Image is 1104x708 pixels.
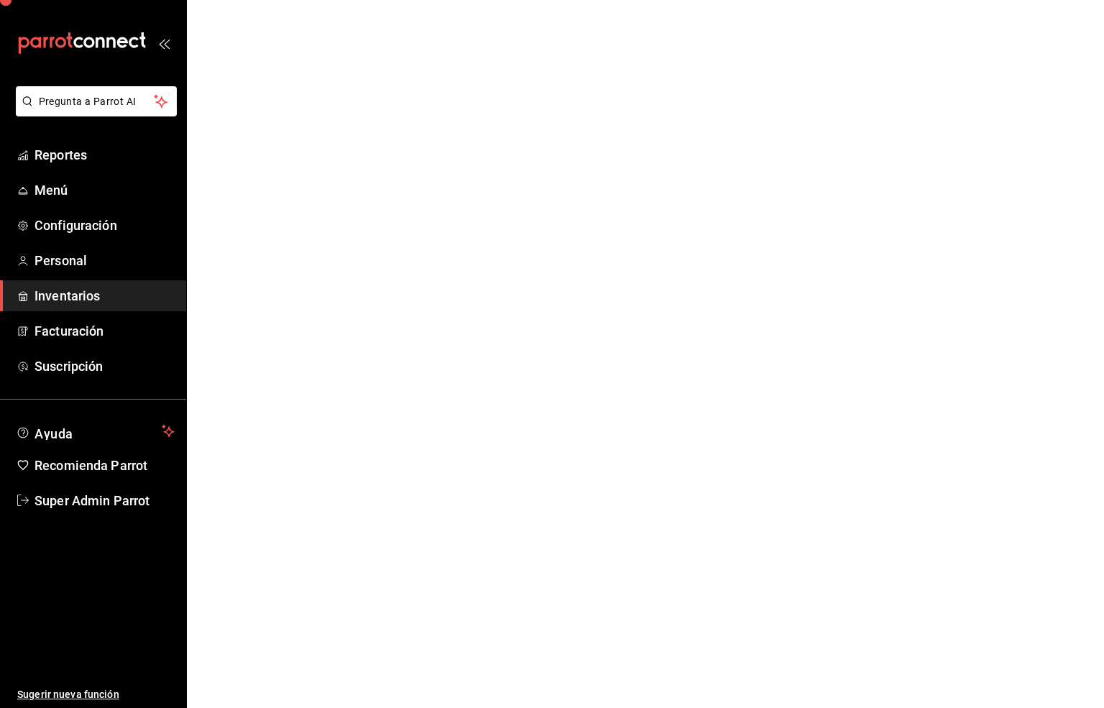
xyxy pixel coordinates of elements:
span: Inventarios [34,286,175,305]
span: Sugerir nueva función [17,687,175,702]
span: Configuración [34,216,175,235]
span: Facturación [34,321,175,341]
button: Pregunta a Parrot AI [16,86,177,116]
span: Reportes [34,145,175,165]
a: Pregunta a Parrot AI [10,104,177,119]
span: Personal [34,251,175,270]
span: Ayuda [34,423,156,440]
span: Menú [34,180,175,200]
span: Suscripción [34,357,175,376]
span: Super Admin Parrot [34,491,175,510]
button: open_drawer_menu [158,37,170,49]
span: Recomienda Parrot [34,456,175,475]
span: Pregunta a Parrot AI [39,94,155,109]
